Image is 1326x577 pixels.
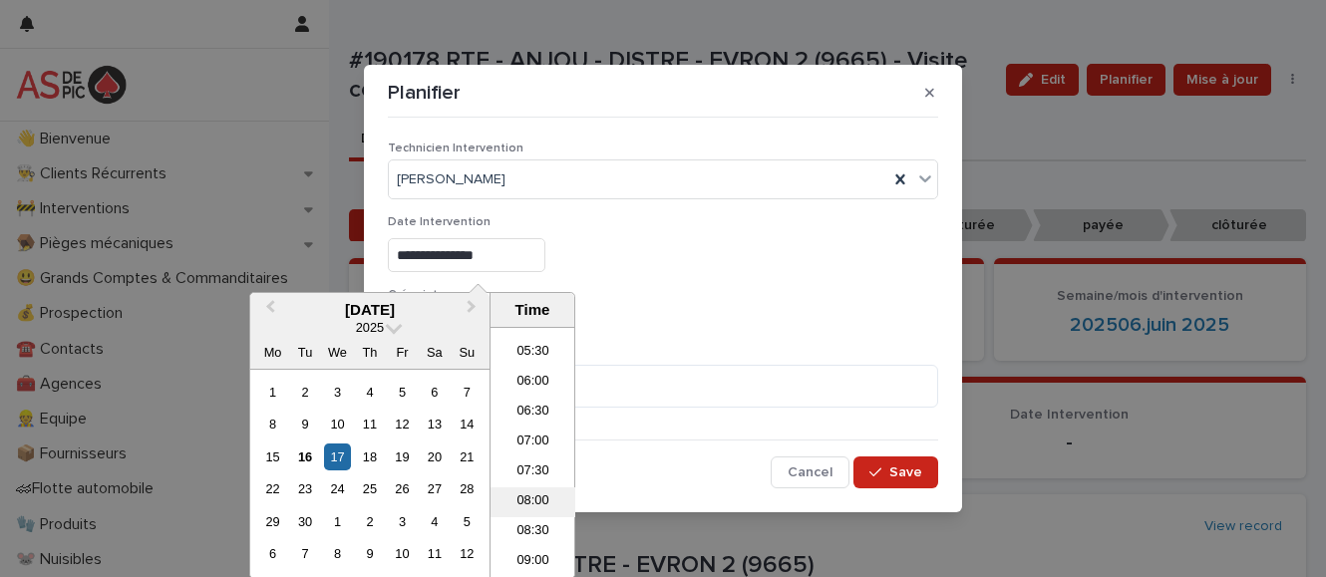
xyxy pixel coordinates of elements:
p: Planifier [388,81,461,105]
div: Choose Saturday, 6 September 2025 [421,379,448,406]
div: Choose Monday, 29 September 2025 [259,508,286,535]
div: Fr [389,339,416,366]
div: Choose Thursday, 11 September 2025 [356,411,383,437]
div: Choose Saturday, 13 September 2025 [421,411,448,437]
div: Choose Monday, 6 October 2025 [259,540,286,567]
li: 08:00 [491,487,575,517]
div: Choose Sunday, 14 September 2025 [454,411,481,437]
span: [PERSON_NAME] [397,169,505,190]
div: Choose Tuesday, 23 September 2025 [291,475,318,502]
div: Choose Sunday, 7 September 2025 [454,379,481,406]
div: Time [496,301,569,319]
div: Choose Friday, 5 September 2025 [389,379,416,406]
span: Technicien Intervention [388,143,523,154]
div: Choose Wednesday, 8 October 2025 [324,540,351,567]
li: 09:00 [491,547,575,577]
div: Su [454,339,481,366]
div: [DATE] [250,301,490,319]
div: Choose Friday, 12 September 2025 [389,411,416,437]
div: month 2025-09 [256,376,483,570]
div: Tu [291,339,318,366]
button: Cancel [771,456,849,488]
li: 05:30 [491,338,575,368]
div: Choose Wednesday, 24 September 2025 [324,475,351,502]
div: We [324,339,351,366]
li: 06:30 [491,398,575,428]
div: Choose Saturday, 20 September 2025 [421,443,448,470]
li: 07:00 [491,428,575,457]
div: Choose Sunday, 28 September 2025 [454,475,481,502]
div: Choose Thursday, 4 September 2025 [356,379,383,406]
div: Choose Sunday, 21 September 2025 [454,443,481,470]
div: Choose Monday, 22 September 2025 [259,475,286,502]
div: Choose Friday, 26 September 2025 [389,475,416,502]
div: Choose Monday, 15 September 2025 [259,443,286,470]
span: Cancel [788,465,832,479]
div: Choose Friday, 3 October 2025 [389,508,416,535]
div: Choose Wednesday, 3 September 2025 [324,379,351,406]
div: Choose Saturday, 27 September 2025 [421,475,448,502]
div: Choose Tuesday, 2 September 2025 [291,379,318,406]
div: Choose Thursday, 25 September 2025 [356,475,383,502]
div: Choose Friday, 10 October 2025 [389,540,416,567]
div: Choose Wednesday, 1 October 2025 [324,508,351,535]
div: Choose Thursday, 2 October 2025 [356,508,383,535]
div: Choose Thursday, 18 September 2025 [356,443,383,470]
button: Next Month [458,295,490,327]
div: Choose Monday, 8 September 2025 [259,411,286,437]
div: Choose Wednesday, 10 September 2025 [324,411,351,437]
li: 07:30 [491,457,575,487]
div: Choose Thursday, 9 October 2025 [356,540,383,567]
li: 08:30 [491,517,575,547]
button: Save [853,456,938,488]
div: Choose Tuesday, 30 September 2025 [291,508,318,535]
span: Date Intervention [388,216,491,228]
div: Choose Tuesday, 16 September 2025 [291,443,318,470]
span: Save [889,465,922,479]
div: Choose Sunday, 12 October 2025 [454,540,481,567]
div: Choose Monday, 1 September 2025 [259,379,286,406]
div: Choose Sunday, 5 October 2025 [454,508,481,535]
div: Sa [421,339,448,366]
div: Choose Saturday, 4 October 2025 [421,508,448,535]
div: Choose Friday, 19 September 2025 [389,443,416,470]
div: Th [356,339,383,366]
button: Previous Month [252,295,284,327]
div: Choose Saturday, 11 October 2025 [421,540,448,567]
div: Choose Tuesday, 7 October 2025 [291,540,318,567]
div: Choose Tuesday, 9 September 2025 [291,411,318,437]
li: 06:00 [491,368,575,398]
span: 2025 [356,320,384,335]
div: Choose Wednesday, 17 September 2025 [324,443,351,470]
div: Mo [259,339,286,366]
